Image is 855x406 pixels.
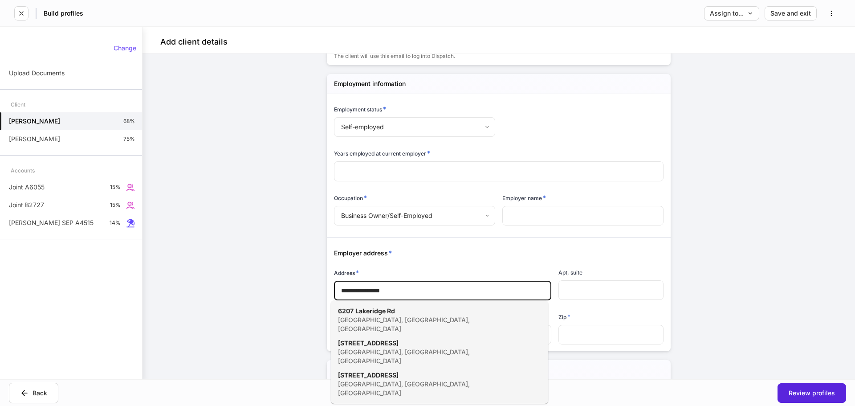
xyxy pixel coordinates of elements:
p: 15% [110,184,121,191]
p: Joint A6055 [9,183,45,192]
h6: Zip [558,312,570,321]
button: Review profiles [778,383,846,403]
h5: Employment information [334,79,406,88]
h6: Apt, suite [558,268,582,277]
div: Client [11,97,25,112]
span: 6207 [338,307,354,315]
button: Assign to... [704,6,759,21]
h6: Years employed at current employer [334,149,430,158]
p: 15% [110,201,121,209]
button: Back [9,383,58,403]
p: Upload Documents [9,69,65,78]
div: Assign to... [710,10,753,16]
h6: Employer name [502,193,546,202]
div: [GEOGRAPHIC_DATA], [GEOGRAPHIC_DATA], [GEOGRAPHIC_DATA] [338,316,521,333]
div: Accounts [11,163,35,178]
h4: Add client details [160,37,228,47]
button: Save and exit [765,6,817,21]
div: Change [114,45,136,51]
div: Review profiles [789,390,835,396]
div: [GEOGRAPHIC_DATA], [GEOGRAPHIC_DATA], [GEOGRAPHIC_DATA] [338,380,521,398]
p: 14% [110,219,121,226]
button: Change [108,41,142,55]
p: 75% [123,135,135,143]
p: The client will use this email to log into Dispatch. [334,53,495,60]
div: Save and exit [770,10,811,16]
span: [STREET_ADDRESS] [338,339,399,347]
p: [PERSON_NAME] SEP A4515 [9,218,94,227]
p: Joint B2727 [9,201,44,209]
div: [GEOGRAPHIC_DATA], [GEOGRAPHIC_DATA], [GEOGRAPHIC_DATA] [338,348,521,365]
h5: Build profiles [44,9,83,18]
div: Employer address [327,238,664,258]
h6: Address [334,268,359,277]
span: [STREET_ADDRESS] [338,371,399,379]
div: Self-employed [334,117,495,137]
div: Business Owner/Self-Employed [334,206,495,226]
h5: [PERSON_NAME] [9,117,60,126]
p: 68% [123,118,135,125]
h6: Occupation [334,193,367,202]
p: [PERSON_NAME] [9,135,60,144]
h6: Employment status [334,105,386,114]
div: Back [20,389,47,398]
span: Lakeridge Rd [355,307,395,315]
